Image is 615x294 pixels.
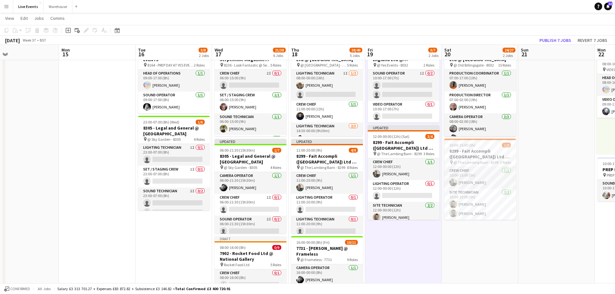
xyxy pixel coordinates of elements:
button: Live Events [13,0,44,13]
a: Comms [48,14,67,22]
span: Jobs [34,15,44,21]
span: 12 [608,2,612,6]
a: View [3,14,17,22]
div: Salary £3 313 701.27 + Expenses £83 872.82 + Subsistence £3 146.82 = [57,286,230,291]
button: Confirmed [3,285,31,292]
span: View [5,15,14,21]
span: Comms [50,15,65,21]
span: Week 37 [21,38,37,43]
span: Edit [20,15,28,21]
button: Warehouse [44,0,72,13]
span: Confirmed [10,287,30,291]
span: All jobs [37,286,52,291]
a: Edit [18,14,30,22]
button: Publish 7 jobs [537,36,574,44]
a: 12 [604,3,612,10]
div: BST [40,38,46,43]
span: Total Confirmed £3 400 720.91 [175,286,230,291]
a: Jobs [32,14,46,22]
button: Revert 7 jobs [575,36,610,44]
div: [DATE] [5,37,20,44]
